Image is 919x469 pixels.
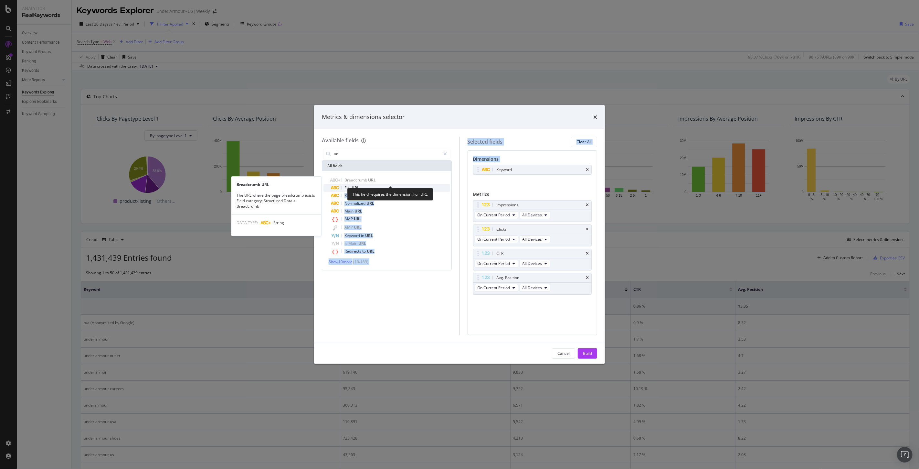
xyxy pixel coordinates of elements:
[520,235,550,243] button: All Devices
[586,168,589,172] div: times
[362,193,370,198] span: URL
[475,235,518,243] button: On Current Period
[523,285,542,290] span: All Devices
[473,165,592,175] div: Keywordtimes
[344,208,354,214] span: Main
[473,224,592,246] div: ClickstimesOn Current PeriodAll Devices
[322,161,451,171] div: All fields
[322,137,359,144] div: Available fields
[361,233,365,238] span: in
[497,250,504,257] div: CTR
[497,202,519,208] div: Impressions
[497,167,512,173] div: Keyword
[523,212,542,218] span: All Devices
[586,227,589,231] div: times
[473,249,592,270] div: CTRtimesOn Current PeriodAll Devices
[578,348,597,359] button: Build
[520,211,550,219] button: All Devices
[497,226,507,233] div: Clicks
[322,113,405,121] div: Metrics & dimensions selector
[231,182,321,187] div: Breadcrumb URL
[344,185,352,191] span: Full
[593,113,597,121] div: times
[352,185,359,191] span: URL
[475,260,518,267] button: On Current Period
[344,193,362,198] span: Resource
[365,233,373,238] span: URL
[586,276,589,280] div: times
[523,261,542,266] span: All Devices
[523,236,542,242] span: All Devices
[468,138,503,146] div: Selected fields
[552,348,575,359] button: Cancel
[344,241,348,246] span: Is
[473,156,592,165] div: Dimensions
[478,212,510,218] span: On Current Period
[586,203,589,207] div: times
[478,285,510,290] span: On Current Period
[473,200,592,222] div: ImpressionstimesOn Current PeriodAll Devices
[557,351,570,356] div: Cancel
[478,236,510,242] span: On Current Period
[362,248,367,254] span: to
[897,447,913,463] div: Open Intercom Messenger
[344,201,366,206] span: Normalized
[344,177,368,183] span: Breadcrumb
[576,139,592,145] div: Clear All
[354,216,362,222] span: URL
[358,241,366,246] span: URL
[497,275,520,281] div: Avg. Position
[333,149,441,159] input: Search by field name
[475,284,518,292] button: On Current Period
[586,252,589,256] div: times
[348,241,358,246] span: Main
[583,351,592,356] div: Build
[366,201,374,206] span: URL
[344,224,354,230] span: AMP
[368,177,376,183] span: URL
[473,273,592,295] div: Avg. PositiontimesOn Current PeriodAll Devices
[571,137,597,147] button: Clear All
[473,191,592,200] div: Metrics
[354,224,362,230] span: URL
[354,208,362,214] span: URL
[231,192,321,209] div: The URL where the page breadcrumb exists Field category: Structured Data > Breadcrumb
[520,260,550,267] button: All Devices
[478,261,510,266] span: On Current Period
[367,248,375,254] span: URL
[329,259,353,265] span: Show 10 more
[475,211,518,219] button: On Current Period
[344,248,362,254] span: Redirects
[520,284,550,292] button: All Devices
[344,233,361,238] span: Keyword
[344,216,354,222] span: AMP
[314,105,605,364] div: modal
[353,259,368,265] span: ( 10 / 189 )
